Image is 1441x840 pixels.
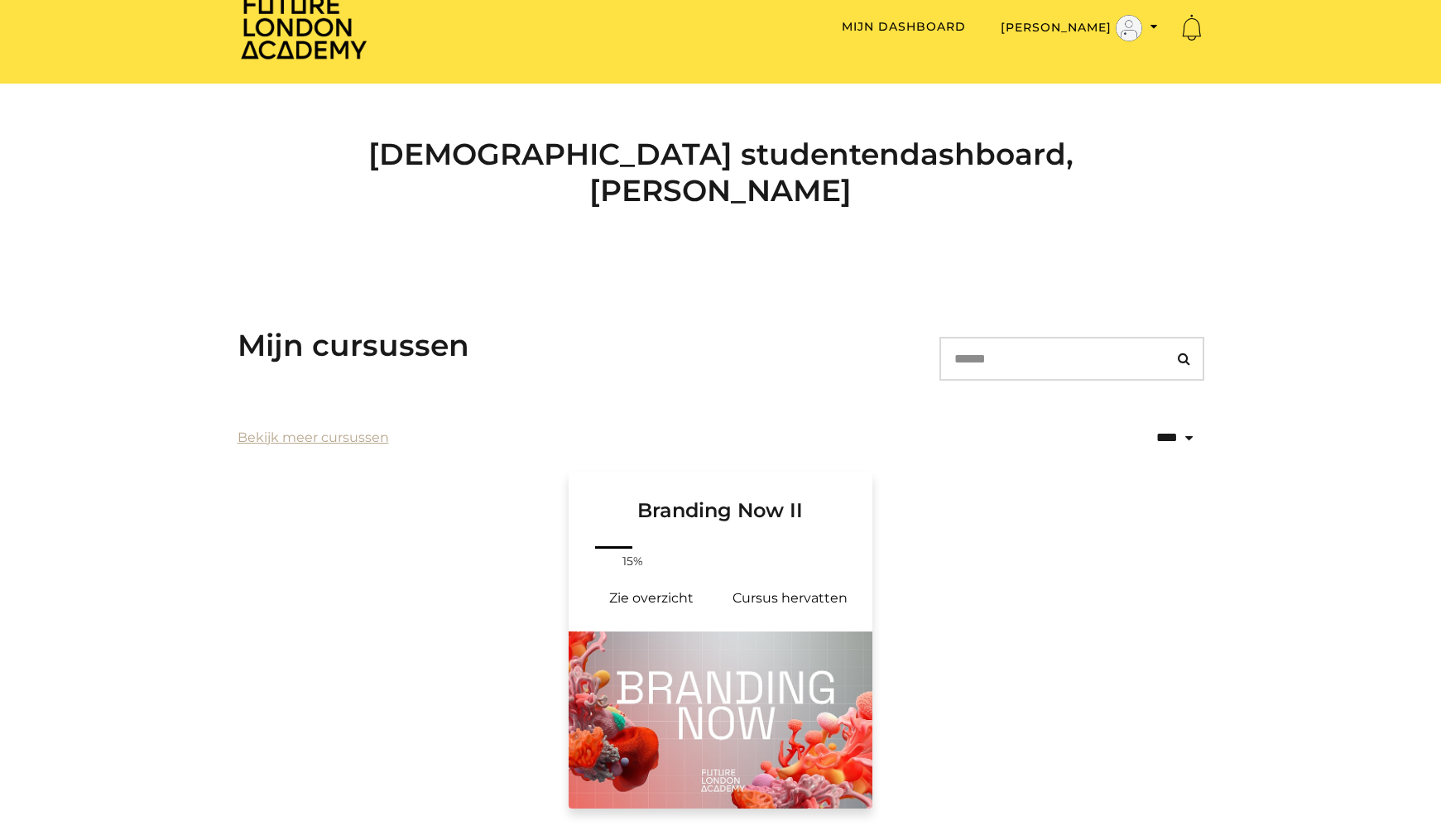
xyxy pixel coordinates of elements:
[238,428,389,448] a: Bekijk meer cursussen
[569,472,873,543] a: Branding Now II
[612,553,652,570] span: 15%
[996,14,1163,42] button: Schakelmenu
[842,19,966,34] a: Mijn dashboard
[582,578,721,618] a: Branding Now II: Zie overzicht
[238,137,1204,208] h2: [DEMOGRAPHIC_DATA] studentendashboard, [PERSON_NAME]
[1105,416,1204,458] select: status
[588,472,853,523] h3: Branding Now II
[238,328,469,363] h3: Mijn cursussen
[721,578,860,618] a: Branding Now II: Cursus hervatten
